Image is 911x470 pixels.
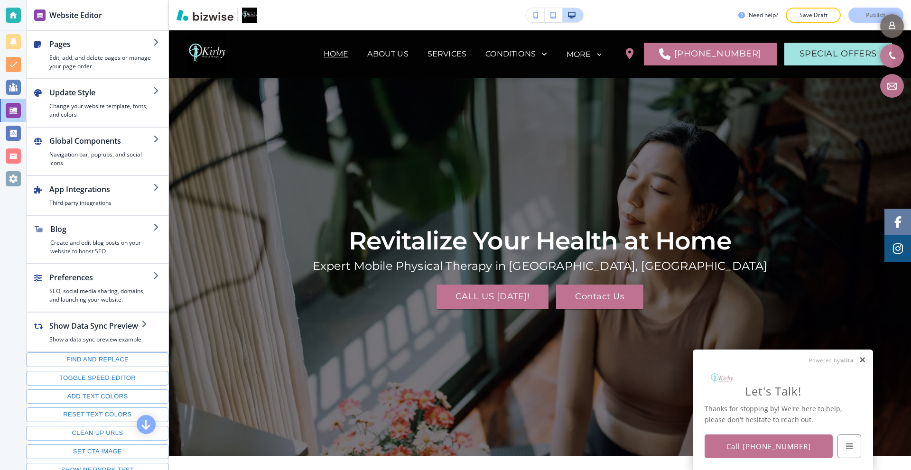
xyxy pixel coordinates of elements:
[49,102,153,119] h4: Change your website template, fonts, and colors
[34,9,46,21] img: editor icon
[884,209,911,235] a: Social media link to facebook account
[705,404,861,425] div: Thanks for stopping by! We're here to help, please don't hesitate to reach out.
[49,135,153,147] h2: Global Components
[49,199,153,207] h4: Third party integrations
[50,223,153,235] h2: Blog
[367,48,408,60] p: ABOUT US
[49,335,141,344] h4: Show a data sync preview example
[49,272,153,283] h2: Preferences
[749,11,778,19] h3: Need help?
[324,48,349,60] p: HOME
[49,54,153,71] h4: Edit, add, and delete pages or manage your page order
[313,258,768,273] h6: Expert Mobile Physical Therapy in [GEOGRAPHIC_DATA], [GEOGRAPHIC_DATA]
[485,48,536,60] p: CONDITIONS
[809,357,854,364] a: Powered byvcita
[784,43,892,65] button: SPECIAL OFFERS
[27,264,168,312] button: PreferencesSEO, social media sharing, domains, and launching your website.
[705,361,739,396] img: normal_ec80zwurs7m5a5vit8sysaowffp7avz3.png
[428,48,466,60] p: SERVICES
[49,150,153,167] h4: Navigation bar, pop-ups, and social icons
[27,352,168,367] button: Find and replace
[27,176,168,215] button: App IntegrationsThird party integrations
[798,11,828,19] p: Save Draft
[840,357,854,364] em: vcita
[27,444,168,459] button: Set CTA image
[27,389,168,404] button: Add text colors
[437,285,549,309] a: CALL US [DATE]!
[27,426,168,441] button: Clean up URLs
[49,184,153,195] h2: App Integrations
[27,216,168,263] button: BlogCreate and edit blog posts on your website to boost SEO
[566,46,615,61] div: MORE
[745,386,801,397] div: Let's Talk!
[349,225,731,257] h1: Revitalize Your Health at Home
[50,239,153,256] h4: Create and edit blog posts on your website to boost SEO
[49,287,153,304] h4: SEO, social media sharing, domains, and launching your website.
[27,79,168,127] button: Update StyleChange your website template, fonts, and colors
[884,235,911,262] a: Social media link to instagram account
[27,313,157,351] button: Show Data Sync PreviewShow a data sync preview example
[49,38,153,50] h2: Pages
[49,320,141,332] h2: Show Data Sync Preview
[644,43,777,65] a: [PHONE_NUMBER]
[49,87,153,98] h2: Update Style
[27,31,168,78] button: PagesEdit, add, and delete pages or manage your page order
[27,128,168,175] button: Global ComponentsNavigation bar, pop-ups, and social icons
[786,8,841,23] button: Save Draft
[49,9,102,21] h2: Website Editor
[242,8,257,23] img: Your Logo
[705,434,833,458] a: Call [PHONE_NUMBER]
[567,50,591,59] p: MORE
[27,407,168,422] button: Reset text colors
[27,371,168,386] button: Toggle speed editor
[188,35,283,73] img: Kirby Physical Therapy
[556,285,643,309] button: Contact Us
[177,9,233,21] img: Bizwise Logo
